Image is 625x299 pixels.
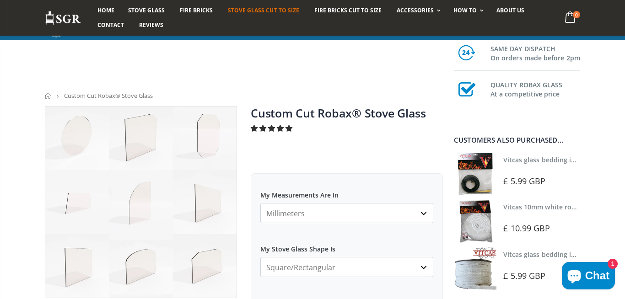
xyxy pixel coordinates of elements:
h3: SAME DAY DISPATCH On orders made before 2pm [490,43,580,63]
inbox-online-store-chat: Shopify online store chat [559,262,618,292]
a: About us [490,3,531,18]
img: Vitcas white rope, glue and gloves kit 10mm [454,200,496,242]
a: Home [91,3,121,18]
a: Fire Bricks Cut To Size [307,3,388,18]
span: Home [97,6,114,14]
img: Vitcas stove glass bedding in tape [454,153,496,195]
a: Stove Glass [121,3,172,18]
span: Fire Bricks [180,6,213,14]
a: Reviews [132,18,170,32]
a: Contact [91,18,131,32]
span: Accessories [397,6,434,14]
span: About us [496,6,524,14]
img: Stove Glass Replacement [45,11,81,26]
img: stove_glass_made_to_measure_800x_crop_center.jpg [45,107,237,298]
span: 4.94 stars [251,123,294,133]
span: Custom Cut Robax® Stove Glass [64,91,153,100]
span: £ 5.99 GBP [503,270,545,281]
a: Home [45,93,52,99]
a: 0 [561,9,580,27]
span: Stove Glass Cut To Size [228,6,299,14]
span: Contact [97,21,124,29]
span: How To [453,6,477,14]
a: How To [447,3,488,18]
span: 0 [573,11,580,18]
div: Customers also purchased... [454,137,580,144]
label: My Stove Glass Shape Is [260,237,433,253]
img: Vitcas stove glass bedding in tape [454,247,496,290]
h3: QUALITY ROBAX GLASS At a competitive price [490,79,580,99]
label: My Measurements Are In [260,183,433,199]
span: Reviews [139,21,163,29]
span: £ 10.99 GBP [503,223,550,234]
a: Fire Bricks [173,3,220,18]
span: Stove Glass [128,6,165,14]
span: £ 5.99 GBP [503,176,545,187]
span: Fire Bricks Cut To Size [314,6,382,14]
a: Accessories [390,3,445,18]
a: Custom Cut Robax® Stove Glass [251,105,426,121]
a: Stove Glass Cut To Size [221,3,306,18]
